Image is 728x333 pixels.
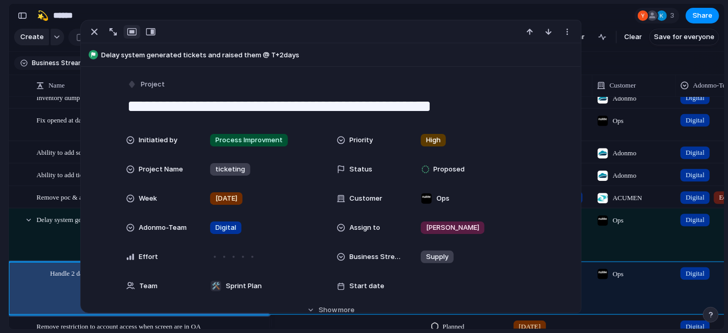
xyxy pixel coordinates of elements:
[141,79,165,90] span: Project
[20,32,44,42] span: Create
[426,223,479,233] span: [PERSON_NAME]
[686,115,705,125] span: Digital
[349,252,404,262] span: Business Stream
[48,80,65,91] span: Name
[50,266,176,278] span: Handle 2 days delay change in grafana & stats
[139,281,157,291] span: Team
[654,32,714,42] span: Save for everyone
[426,135,441,145] span: High
[649,29,719,45] button: Save for everyone
[215,164,245,175] span: ticketing
[139,193,157,204] span: Week
[349,164,372,175] span: Status
[686,92,705,103] span: Digital
[613,268,624,279] span: Ops
[610,80,636,91] span: Customer
[338,305,355,315] span: more
[34,7,51,24] button: 💫
[126,301,535,319] button: Showmore
[349,223,380,233] span: Assign to
[139,135,177,145] span: Initiatied by
[613,215,624,226] span: Ops
[426,252,448,262] span: Supply
[211,281,221,291] div: 🛠️
[37,320,201,332] span: Remove restriction to account access when screen are in QA
[215,135,283,145] span: Process Improvment
[215,193,237,204] span: [DATE]
[686,215,705,225] span: Digital
[624,32,642,42] span: Clear
[613,115,624,126] span: Ops
[101,50,576,60] span: Delay system generated tickets and raised them @ T+2days
[139,252,158,262] span: Effort
[686,192,705,203] span: Digital
[319,305,337,315] span: Show
[613,93,637,103] span: Adonmo
[693,10,712,21] span: Share
[686,147,705,158] span: Digital
[37,8,48,22] div: 💫
[32,58,84,68] span: Business Stream
[613,148,637,158] span: Adonmo
[14,29,49,45] button: Create
[139,164,183,175] span: Project Name
[433,164,465,175] span: Proposed
[215,223,236,233] span: Digital
[349,281,384,291] span: Start date
[37,91,80,103] span: Inventory dump
[226,281,262,291] span: Sprint Plan
[620,29,646,45] button: Clear
[670,10,677,21] span: 3
[613,170,637,181] span: Adonmo
[349,193,382,204] span: Customer
[139,223,187,233] span: Adonmo-Team
[686,268,705,278] span: Digital
[125,77,168,92] button: Project
[436,193,450,204] span: Ops
[686,170,705,180] span: Digital
[686,8,719,23] button: Share
[349,135,373,145] span: Priority
[613,193,642,203] span: ACUMEN
[86,47,576,64] button: Delay system generated tickets and raised them @ T+2days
